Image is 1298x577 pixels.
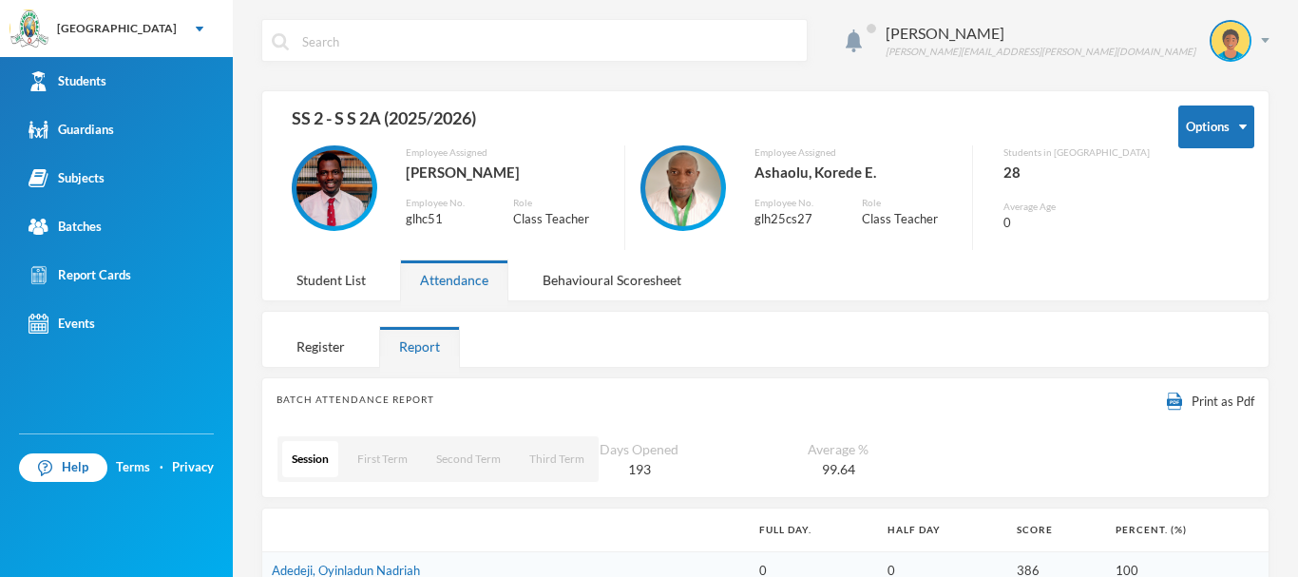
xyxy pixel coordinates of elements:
[296,150,372,226] img: EMPLOYEE
[862,196,958,210] div: Role
[759,459,917,479] div: 99.64
[754,210,833,229] div: glh25cs27
[10,10,48,48] img: logo
[523,260,701,300] div: Behavioural Scoresheet
[29,265,131,285] div: Report Cards
[29,217,102,237] div: Batches
[1106,509,1269,551] th: Percent. (%)
[600,459,678,479] div: 193
[272,33,289,50] img: search
[600,439,678,459] div: Days Opened
[754,145,959,160] div: Employee Assigned
[513,210,609,229] div: Class Teacher
[277,393,1254,407] div: BATCH ATTENDANCE REPORT
[1192,393,1254,412] span: Print as Pdf
[886,45,1195,59] div: [PERSON_NAME][EMAIL_ADDRESS][PERSON_NAME][DOMAIN_NAME]
[754,160,959,184] div: Ashaolu, Korede E.
[759,439,917,459] div: Average %
[1003,145,1150,160] div: Students in [GEOGRAPHIC_DATA]
[29,71,106,91] div: Students
[645,150,721,226] img: EMPLOYEE
[406,210,485,229] div: glhc51
[1003,200,1150,214] div: Average Age
[277,106,1150,145] div: SS 2 - S S 2A (2025/2026)
[277,326,365,367] div: Register
[348,441,417,477] button: First Term
[19,453,107,482] a: Help
[1212,22,1250,60] img: STUDENT
[116,458,150,477] a: Terms
[282,441,338,477] button: Session
[1178,106,1254,148] button: Options
[1003,214,1150,233] div: 0
[878,509,1007,551] th: Half Day
[427,441,510,477] button: Second Term
[160,458,163,477] div: ·
[300,20,797,63] input: Search
[754,196,833,210] div: Employee No.
[172,458,214,477] a: Privacy
[520,441,594,477] button: Third Term
[406,145,610,160] div: Employee Assigned
[57,20,177,37] div: [GEOGRAPHIC_DATA]
[1003,160,1150,184] div: 28
[29,168,105,188] div: Subjects
[379,326,460,367] div: Report
[29,314,95,334] div: Events
[406,196,485,210] div: Employee No.
[513,196,609,210] div: Role
[1007,509,1106,551] th: score
[400,260,508,300] div: Attendance
[277,260,386,300] div: Student List
[29,120,114,140] div: Guardians
[406,160,610,184] div: [PERSON_NAME]
[862,210,958,229] div: Class Teacher
[886,22,1195,45] div: [PERSON_NAME]
[750,509,878,551] th: Full Day.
